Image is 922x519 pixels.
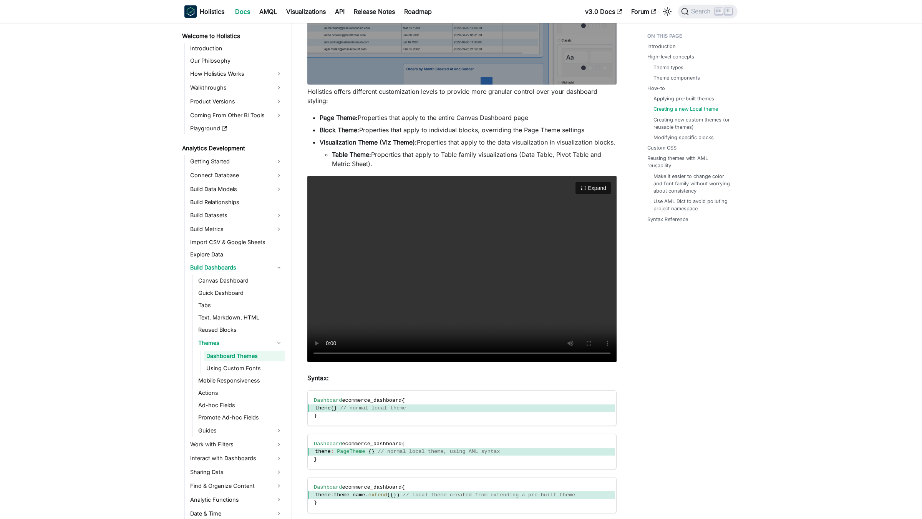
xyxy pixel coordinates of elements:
a: Import CSV & Google Sheets [188,237,285,248]
a: Introduction [188,43,285,54]
button: Switch between dark and light mode (currently light mode) [661,5,673,18]
a: Analytic Functions [188,494,285,506]
a: Reusing themes with AML reusability [647,155,733,169]
a: Use AML Dict to avoid polluting project namespace [653,198,730,212]
span: // local theme created from extending a pre-built theme [403,492,575,498]
img: Holistics [184,5,197,18]
a: API [330,5,349,18]
strong: Visualization Theme (Viz Theme): [320,138,417,146]
span: theme [315,405,331,411]
span: : [331,449,334,454]
a: Analytics Development [180,143,285,154]
a: Getting Started [188,155,285,168]
a: Release Notes [349,5,400,18]
a: How-to [647,85,665,92]
a: How Holistics Works [188,68,285,80]
a: Introduction [647,43,676,50]
a: Using Custom Fonts [204,363,285,374]
a: Theme components [653,74,700,82]
strong: Page Theme: [320,114,358,121]
a: Mobile Responsiveness [196,375,285,386]
span: // normal local theme [340,405,406,411]
a: Guides [196,424,285,437]
video: Your browser does not support embedding video, but you can . [307,176,617,362]
span: Dashboard [314,398,342,403]
li: Properties that apply to the entire Canvas Dashboard page [320,113,617,122]
span: : [331,492,334,498]
a: Actions [196,388,285,398]
button: Expand video [575,182,611,194]
span: } [314,413,317,419]
span: Dashboard [314,484,342,490]
a: Welcome to Holistics [180,31,285,42]
a: Modifying specific blocks [653,134,714,141]
a: Text, Markdown, HTML [196,312,285,323]
span: theme [315,449,331,454]
span: // normal local theme, using AML syntax [378,449,500,454]
span: } [314,500,317,506]
a: Dashboard Themes [204,351,285,361]
a: Build Relationships [188,197,285,208]
p: Holistics offers different customization levels to provide more granular control over your dashbo... [307,87,617,105]
span: { [401,484,405,490]
span: { [368,449,371,454]
span: } [371,449,375,454]
a: Applying pre-built themes [653,95,714,102]
a: Quick Dashboard [196,288,285,298]
span: PageTheme [337,449,365,454]
a: v3.0 Docs [580,5,627,18]
a: Custom CSS [647,144,677,151]
a: Creating a new Local theme [653,105,718,113]
span: } [334,405,337,411]
span: . [365,492,368,498]
strong: Block Theme: [320,126,359,134]
span: ecommerce_dashboard [342,441,401,447]
a: Explore Data [188,249,285,260]
a: Reused Blocks [196,324,285,335]
a: Walkthroughs [188,82,285,94]
kbd: K [725,8,732,15]
strong: Table Theme: [332,151,371,158]
span: { [401,398,405,403]
a: Find & Organize Content [188,480,285,492]
span: { [390,492,393,498]
a: Product Versions [188,95,285,108]
a: Build Data Models [188,183,285,195]
a: Docs [230,5,255,18]
span: { [331,405,334,411]
a: Build Dashboards [188,261,285,274]
li: Properties that apply to individual blocks, overriding the Page Theme settings [320,125,617,135]
a: Make it easier to change color and font family without worrying about consistency [653,173,730,195]
a: Sharing Data [188,466,285,478]
a: Our Philosophy [188,55,285,66]
nav: Docs sidebar [177,23,292,519]
a: Creating new custom themes (or reusable themes) [653,116,730,131]
span: theme_name [334,492,365,498]
a: Tabs [196,300,285,311]
a: Visualizations [282,5,330,18]
a: Connect Database [188,169,285,181]
span: ecommerce_dashboard [342,398,401,403]
span: } [393,492,396,498]
a: Playground [188,123,285,134]
a: Coming From Other BI Tools [188,109,285,121]
li: Properties that apply to Table family visualizations (Data Table, Pivot Table and Metric Sheet). [332,150,617,168]
a: Ad-hoc Fields [196,400,285,411]
li: Properties that apply to the data visualization in visualization blocks. [320,138,617,168]
a: Syntax Reference [647,216,688,223]
b: Holistics [200,7,224,16]
a: High-level concepts [647,53,694,60]
a: Roadmap [400,5,436,18]
a: Interact with Dashboards [188,452,285,464]
a: Themes [196,337,285,349]
button: Search (Ctrl+K) [678,5,738,18]
a: AMQL [255,5,282,18]
span: ecommerce_dashboard [342,484,401,490]
a: Forum [627,5,661,18]
a: Build Metrics [188,223,285,235]
strong: Syntax: [307,374,329,382]
span: { [401,441,405,447]
span: Search [689,8,715,15]
span: } [314,456,317,462]
span: theme [315,492,331,498]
